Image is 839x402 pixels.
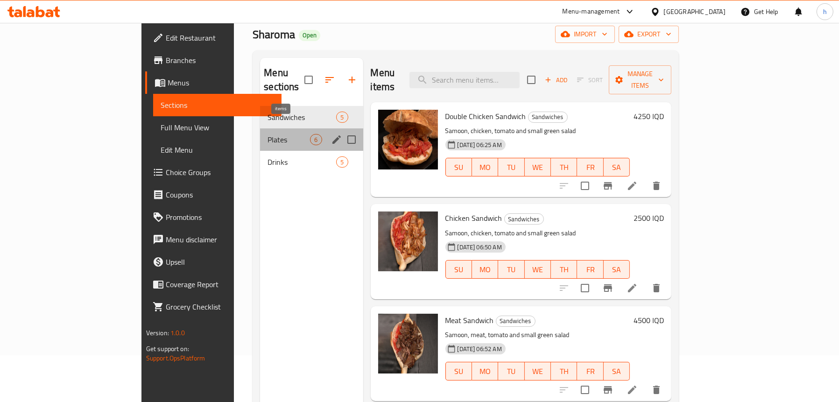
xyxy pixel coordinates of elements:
[563,6,620,17] div: Menu-management
[166,212,274,223] span: Promotions
[555,161,573,174] span: TH
[341,69,363,91] button: Add section
[260,102,363,177] nav: Menu sections
[166,55,274,66] span: Branches
[645,277,668,299] button: delete
[166,256,274,268] span: Upsell
[260,128,363,151] div: Plates6edit
[476,263,494,276] span: MO
[268,156,336,168] span: Drinks
[496,316,535,326] span: Sandwiches
[145,273,282,296] a: Coverage Report
[597,277,619,299] button: Branch-specific-item
[525,260,551,279] button: WE
[161,99,274,111] span: Sections
[502,365,521,378] span: TU
[505,214,543,225] span: Sandwiches
[153,94,282,116] a: Sections
[145,71,282,94] a: Menus
[645,175,668,197] button: delete
[597,379,619,401] button: Branch-specific-item
[336,112,348,123] div: items
[378,314,438,374] img: Meat Sandwich
[575,278,595,298] span: Select to update
[634,314,664,327] h6: 4500 IQD
[541,73,571,87] span: Add item
[145,206,282,228] a: Promotions
[299,30,320,41] div: Open
[529,112,567,122] span: Sandwiches
[645,379,668,401] button: delete
[607,263,626,276] span: SA
[450,365,468,378] span: SU
[616,68,664,92] span: Manage items
[153,139,282,161] a: Edit Menu
[450,263,468,276] span: SU
[168,77,274,88] span: Menus
[504,213,544,225] div: Sandwiches
[575,380,595,400] span: Select to update
[445,329,630,341] p: Samoon, meat, tomato and small green salad
[310,135,321,144] span: 6
[664,7,726,17] div: [GEOGRAPHIC_DATA]
[445,313,494,327] span: Meat Sandwich
[145,251,282,273] a: Upsell
[627,180,638,191] a: Edit menu item
[476,161,494,174] span: MO
[166,234,274,245] span: Menu disclaimer
[571,73,609,87] span: Select section first
[607,365,626,378] span: SA
[563,28,607,40] span: import
[555,263,573,276] span: TH
[318,69,341,91] span: Sort sections
[604,362,630,381] button: SA
[634,110,664,123] h6: 4250 IQD
[268,112,336,123] span: Sandwiches
[581,263,599,276] span: FR
[146,352,205,364] a: Support.OpsPlatform
[378,110,438,169] img: Double Chicken Sandwich
[166,32,274,43] span: Edit Restaurant
[330,133,344,147] button: edit
[454,243,506,252] span: [DATE] 06:50 AM
[522,70,541,90] span: Select section
[597,175,619,197] button: Branch-specific-item
[146,343,189,355] span: Get support on:
[445,125,630,137] p: Samoon, chicken, tomato and small green salad
[445,362,472,381] button: SU
[577,362,603,381] button: FR
[541,73,571,87] button: Add
[299,70,318,90] span: Select all sections
[445,211,502,225] span: Chicken Sandwich
[472,362,498,381] button: MO
[551,158,577,176] button: TH
[472,158,498,176] button: MO
[626,28,671,40] span: export
[445,227,630,239] p: Samoon, chicken, tomato and small green salad
[581,365,599,378] span: FR
[555,365,573,378] span: TH
[627,384,638,395] a: Edit menu item
[166,301,274,312] span: Grocery Checklist
[607,161,626,174] span: SA
[336,156,348,168] div: items
[525,362,551,381] button: WE
[161,144,274,155] span: Edit Menu
[445,158,472,176] button: SU
[166,279,274,290] span: Coverage Report
[260,151,363,173] div: Drinks5
[577,158,603,176] button: FR
[619,26,679,43] button: export
[575,176,595,196] span: Select to update
[445,260,472,279] button: SU
[145,49,282,71] a: Branches
[823,7,827,17] span: h
[555,26,615,43] button: import
[170,327,185,339] span: 1.0.0
[498,260,524,279] button: TU
[498,158,524,176] button: TU
[268,134,310,145] span: Plates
